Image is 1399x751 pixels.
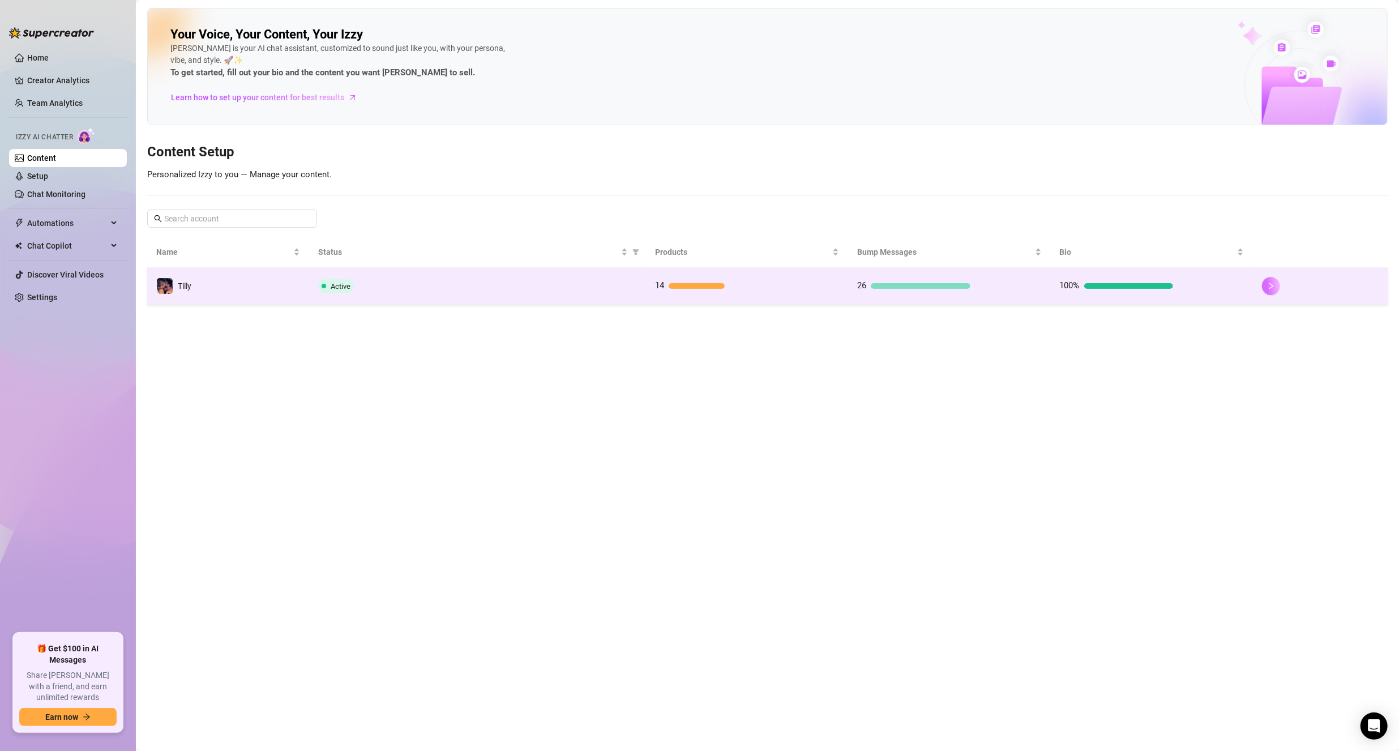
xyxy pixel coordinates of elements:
[630,244,641,261] span: filter
[309,237,646,268] th: Status
[147,237,309,268] th: Name
[1060,246,1235,258] span: Bio
[1051,237,1253,268] th: Bio
[157,278,173,294] img: Tilly
[27,53,49,62] a: Home
[19,670,117,703] span: Share [PERSON_NAME] with a friend, and earn unlimited rewards
[27,214,108,232] span: Automations
[178,281,191,291] span: Tilly
[27,99,83,108] a: Team Analytics
[16,132,73,143] span: Izzy AI Chatter
[632,249,639,255] span: filter
[848,237,1050,268] th: Bump Messages
[1267,282,1275,290] span: right
[27,71,118,89] a: Creator Analytics
[171,91,344,104] span: Learn how to set up your content for best results
[318,246,619,258] span: Status
[347,92,358,103] span: arrow-right
[655,246,830,258] span: Products
[27,153,56,163] a: Content
[15,219,24,228] span: thunderbolt
[147,169,332,180] span: Personalized Izzy to you — Manage your content.
[27,190,85,199] a: Chat Monitoring
[27,270,104,279] a: Discover Viral Videos
[170,88,366,106] a: Learn how to set up your content for best results
[170,67,475,78] strong: To get started, fill out your bio and the content you want [PERSON_NAME] to sell.
[15,242,22,250] img: Chat Copilot
[156,246,291,258] span: Name
[27,172,48,181] a: Setup
[170,42,510,80] div: [PERSON_NAME] is your AI chat assistant, customized to sound just like you, with your persona, vi...
[45,712,78,722] span: Earn now
[1361,712,1388,740] div: Open Intercom Messenger
[19,708,117,726] button: Earn nowarrow-right
[1212,9,1387,125] img: ai-chatter-content-library-cLFOSyPT.png
[1060,280,1080,291] span: 100%
[78,127,95,144] img: AI Chatter
[154,215,162,223] span: search
[331,282,350,291] span: Active
[27,293,57,302] a: Settings
[857,246,1032,258] span: Bump Messages
[83,713,91,721] span: arrow-right
[27,237,108,255] span: Chat Copilot
[147,143,1388,161] h3: Content Setup
[1262,277,1280,295] button: right
[170,27,363,42] h2: Your Voice, Your Content, Your Izzy
[655,280,664,291] span: 14
[646,237,848,268] th: Products
[164,212,301,225] input: Search account
[857,280,866,291] span: 26
[9,27,94,39] img: logo-BBDzfeDw.svg
[19,643,117,665] span: 🎁 Get $100 in AI Messages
